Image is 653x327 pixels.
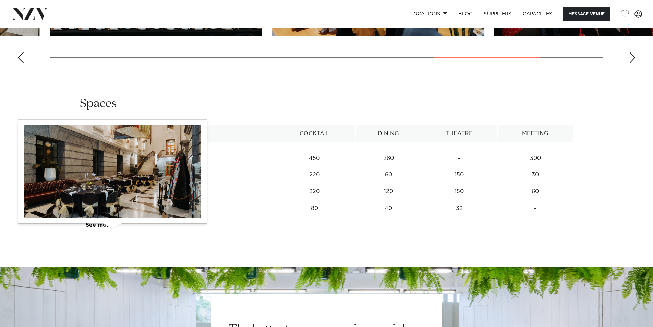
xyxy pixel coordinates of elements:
td: - [421,150,497,167]
td: 220 [273,166,356,183]
a: Capacities [517,7,558,21]
td: 300 [497,150,573,167]
td: 150 [421,183,497,200]
td: 220 [273,183,356,200]
button: Message Venue [563,7,610,21]
td: 60 [356,166,421,183]
th: Dining [356,125,421,142]
th: Cocktail [273,125,356,142]
td: 450 [273,150,356,167]
a: SUPPLIERS [478,7,517,21]
img: VAEPTWcegkR4UDbKdCkJVNDIwExiwSdKvUplXc7R.jpg [24,125,201,218]
td: 40 [356,200,421,217]
img: nzv-logo.png [11,8,48,20]
td: 32 [421,200,497,217]
td: 60 [497,183,573,200]
td: 80 [273,200,356,217]
td: 280 [356,150,421,167]
th: Meeting [497,125,573,142]
h2: Spaces [80,96,117,112]
th: Theatre [421,125,497,142]
td: 150 [421,166,497,183]
a: BLOG [453,7,478,21]
a: Locations [405,7,453,21]
td: 120 [356,183,421,200]
td: - [497,200,573,217]
td: 30 [497,166,573,183]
